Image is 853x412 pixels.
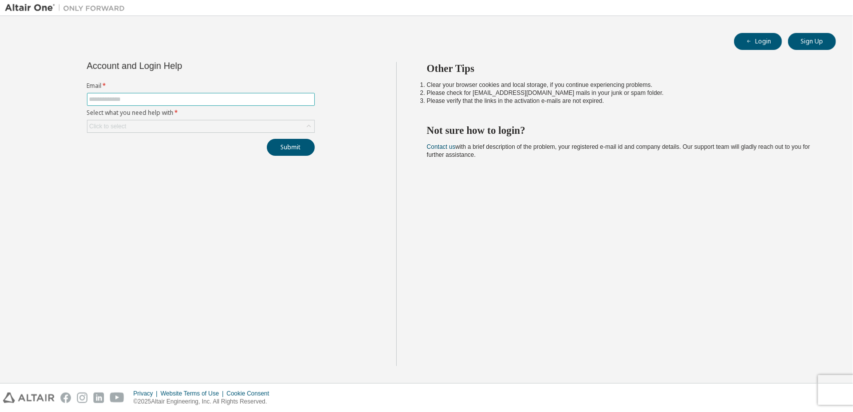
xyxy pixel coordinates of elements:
[110,393,124,403] img: youtube.svg
[89,122,126,130] div: Click to select
[226,390,275,398] div: Cookie Consent
[60,393,71,403] img: facebook.svg
[788,33,836,50] button: Sign Up
[87,120,314,132] div: Click to select
[427,62,818,75] h2: Other Tips
[160,390,226,398] div: Website Terms of Use
[427,124,818,137] h2: Not sure how to login?
[427,143,810,158] span: with a brief description of the problem, your registered e-mail id and company details. Our suppo...
[267,139,315,156] button: Submit
[87,82,315,90] label: Email
[133,398,275,406] p: © 2025 Altair Engineering, Inc. All Rights Reserved.
[734,33,782,50] button: Login
[427,81,818,89] li: Clear your browser cookies and local storage, if you continue experiencing problems.
[427,97,818,105] li: Please verify that the links in the activation e-mails are not expired.
[87,109,315,117] label: Select what you need help with
[133,390,160,398] div: Privacy
[77,393,87,403] img: instagram.svg
[87,62,269,70] div: Account and Login Help
[93,393,104,403] img: linkedin.svg
[427,89,818,97] li: Please check for [EMAIL_ADDRESS][DOMAIN_NAME] mails in your junk or spam folder.
[5,3,130,13] img: Altair One
[427,143,455,150] a: Contact us
[3,393,54,403] img: altair_logo.svg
